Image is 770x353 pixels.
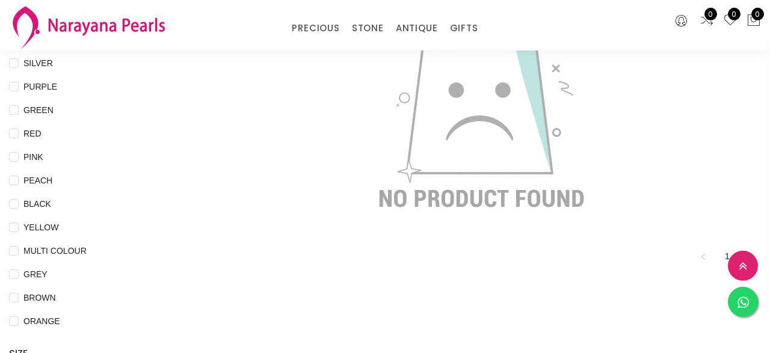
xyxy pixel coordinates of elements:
button: 0 [747,13,761,29]
span: PEACH [19,174,57,187]
span: BROWN [19,291,61,304]
a: PRECIOUS [292,19,339,37]
span: RED [19,127,46,140]
button: left [694,247,713,266]
span: 0 [728,8,741,20]
span: GREY [19,268,52,281]
span: MULTI COLOUR [19,244,91,257]
a: STONE [352,19,384,37]
li: Next Page [742,247,761,266]
span: YELLOW [19,221,63,234]
a: 0 [700,13,714,29]
li: 1 [718,247,737,266]
li: Previous Page [694,247,713,266]
span: BLACK [19,197,56,210]
a: GIFTS [450,19,478,37]
a: 1 [718,247,736,265]
span: 0 [751,8,764,20]
span: ORANGE [19,315,65,328]
span: PURPLE [19,80,62,93]
span: PINK [19,150,48,164]
span: GREEN [19,103,58,117]
span: left [700,253,707,260]
a: 0 [723,13,738,29]
a: ANTIQUE [396,19,438,37]
span: SILVER [19,57,58,70]
span: 0 [704,8,717,20]
button: right [742,247,761,266]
